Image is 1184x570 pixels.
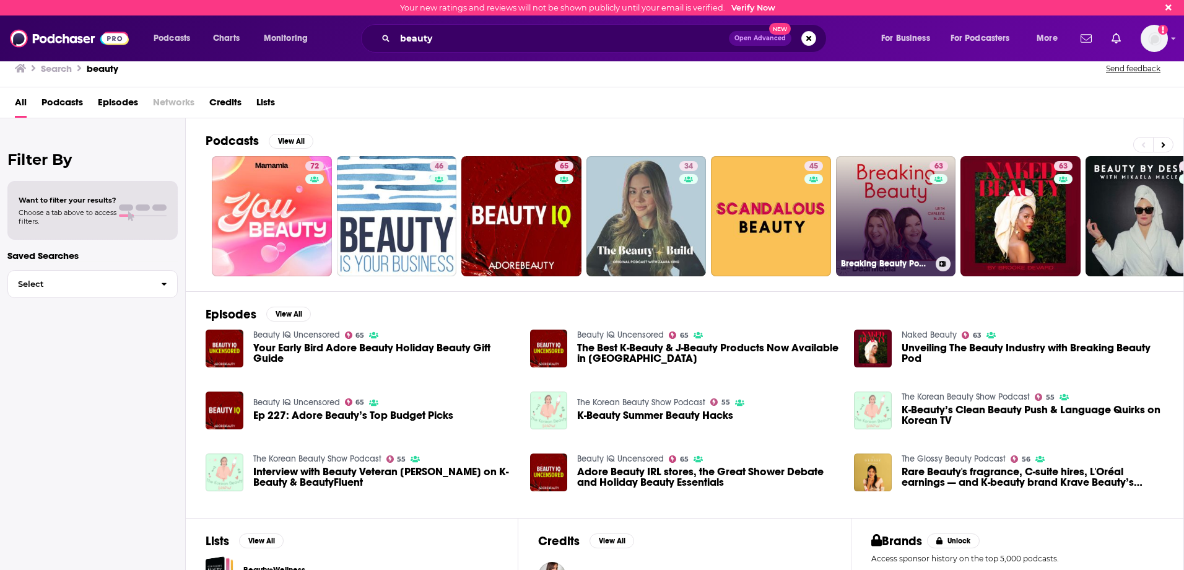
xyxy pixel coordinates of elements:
a: 65 [555,161,573,171]
a: PodcastsView All [206,133,313,149]
img: User Profile [1141,25,1168,52]
span: Choose a tab above to access filters. [19,208,116,226]
button: Select [7,270,178,298]
span: 55 [721,400,730,405]
span: Podcasts [41,92,83,118]
span: 65 [355,400,364,405]
a: Episodes [98,92,138,118]
p: Access sponsor history on the top 5,000 podcasts. [871,554,1164,563]
span: 65 [560,160,568,173]
h2: Podcasts [206,133,259,149]
img: Interview with Beauty Veteran Sarah Chung on K-Beauty & BeautyFluent [206,454,243,491]
a: Your Early Bird Adore Beauty Holiday Beauty Gift Guide [253,343,515,364]
a: 63 [962,331,982,339]
span: Select [8,280,151,288]
span: 46 [435,160,443,173]
span: The Best K-Beauty & J-Beauty Products Now Available in [GEOGRAPHIC_DATA] [577,343,839,364]
a: ListsView All [206,533,284,549]
img: The Best K-Beauty & J-Beauty Products Now Available in Australia [530,330,568,367]
button: View All [266,307,311,322]
a: 63 [929,161,948,171]
a: K-Beauty Summer Beauty Hacks [577,410,733,421]
span: Unveiling The Beauty Industry with Breaking Beauty Pod [902,343,1164,364]
a: Beauty IQ Uncensored [577,454,664,464]
span: 55 [1046,395,1055,400]
span: 55 [397,457,406,462]
img: Your Early Bird Adore Beauty Holiday Beauty Gift Guide [206,330,243,367]
a: The Best K-Beauty & J-Beauty Products Now Available in Australia [577,343,839,364]
a: 56 [1011,455,1030,463]
a: K-Beauty’s Clean Beauty Push & Language Quirks on Korean TV [902,405,1164,426]
img: Unveiling The Beauty Industry with Breaking Beauty Pod [854,330,892,367]
span: 56 [1022,457,1030,462]
a: The Korean Beauty Show Podcast [902,392,1030,402]
a: 65 [669,455,689,463]
span: 72 [310,160,319,173]
span: Monitoring [264,30,308,47]
span: Want to filter your results? [19,196,116,204]
a: Naked Beauty [902,330,957,340]
a: K-Beauty’s Clean Beauty Push & Language Quirks on Korean TV [854,392,892,429]
a: Charts [205,28,247,48]
a: Credits [209,92,242,118]
span: For Business [881,30,930,47]
a: 45 [804,161,823,171]
img: Ep 227: Adore Beauty’s Top Budget Picks [206,392,243,429]
span: Logged in as jbarbour [1141,25,1168,52]
a: 72 [212,156,332,276]
button: View All [590,533,634,548]
div: Search podcasts, credits, & more... [373,24,838,53]
button: open menu [145,28,206,48]
a: Adore Beauty IRL stores, the Great Shower Debate and Holiday Beauty Essentials [577,467,839,488]
h2: Episodes [206,307,256,322]
a: Ep 227: Adore Beauty’s Top Budget Picks [253,410,453,421]
a: 45 [711,156,831,276]
span: Lists [256,92,275,118]
button: open menu [942,28,1028,48]
a: 63Breaking Beauty Podcast [836,156,956,276]
a: The Glossy Beauty Podcast [902,454,1006,464]
h3: beauty [87,63,118,74]
a: Beauty IQ Uncensored [253,397,340,408]
a: 65 [345,398,365,406]
a: 72 [305,161,324,171]
a: The Korean Beauty Show Podcast [253,454,381,464]
h2: Credits [538,533,580,549]
button: open menu [255,28,324,48]
a: 63 [1054,161,1073,171]
a: 55 [386,455,406,463]
a: Rare Beauty's fragrance, C-suite hires, L'Oréal earnings — and K-beauty brand Krave Beauty’s Liah... [854,454,892,491]
a: Show notifications dropdown [1107,28,1126,49]
span: All [15,92,27,118]
span: Networks [153,92,194,118]
img: K-Beauty Summer Beauty Hacks [530,392,568,429]
svg: Email not verified [1158,25,1168,35]
p: Saved Searches [7,250,178,261]
button: Unlock [927,533,980,548]
button: Send feedback [1102,63,1164,74]
div: Your new ratings and reviews will not be shown publicly until your email is verified. [400,3,775,12]
span: Interview with Beauty Veteran [PERSON_NAME] on K-Beauty & BeautyFluent [253,467,515,488]
span: Podcasts [154,30,190,47]
img: Podchaser - Follow, Share and Rate Podcasts [10,27,129,50]
a: CreditsView All [538,533,634,549]
button: Show profile menu [1141,25,1168,52]
button: View All [239,533,284,548]
span: 34 [684,160,693,173]
a: 34 [679,161,698,171]
span: Open Advanced [734,35,786,42]
a: Beauty IQ Uncensored [577,330,664,340]
img: Adore Beauty IRL stores, the Great Shower Debate and Holiday Beauty Essentials [530,454,568,491]
a: Show notifications dropdown [1076,28,1097,49]
a: EpisodesView All [206,307,311,322]
h2: Lists [206,533,229,549]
